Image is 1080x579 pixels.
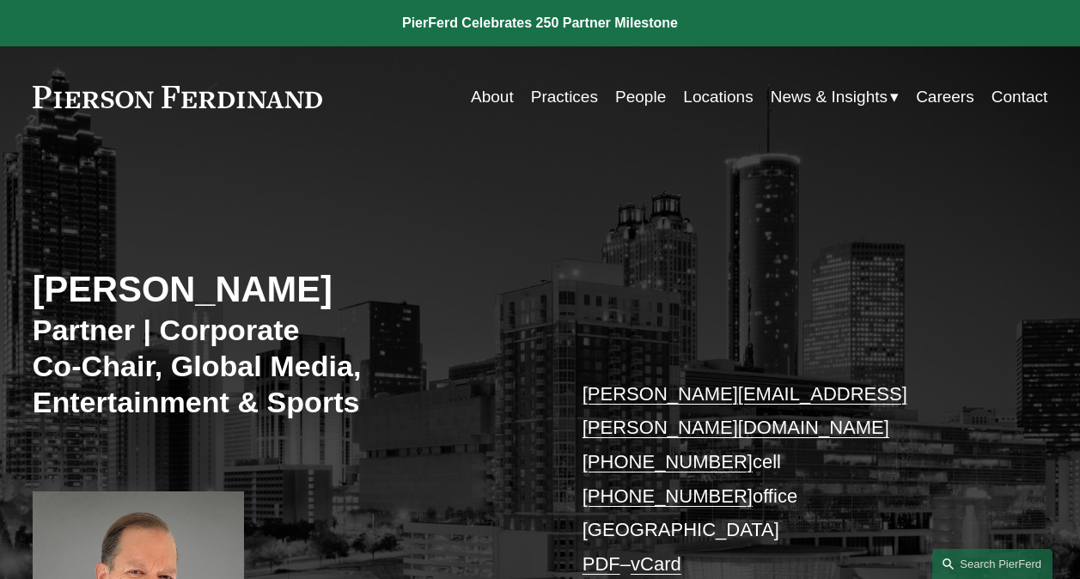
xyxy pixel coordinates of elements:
a: Search this site [932,549,1053,579]
a: [PHONE_NUMBER] [583,451,753,472]
a: PDF [583,553,620,575]
h3: Partner | Corporate Co-Chair, Global Media, Entertainment & Sports [33,312,498,421]
span: News & Insights [771,82,888,112]
a: folder dropdown [771,81,899,113]
a: Locations [683,81,753,113]
a: [PHONE_NUMBER] [583,485,753,507]
a: People [615,81,666,113]
a: Careers [916,81,974,113]
a: [PERSON_NAME][EMAIL_ADDRESS][PERSON_NAME][DOMAIN_NAME] [583,383,907,439]
a: Contact [992,81,1047,113]
a: vCard [631,553,681,575]
a: Practices [531,81,598,113]
h2: [PERSON_NAME] [33,268,540,311]
a: About [471,81,514,113]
